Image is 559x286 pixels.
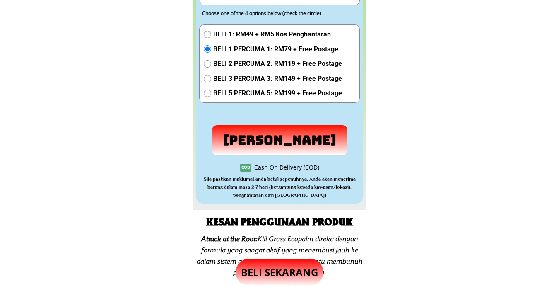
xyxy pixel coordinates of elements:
[198,213,361,229] h2: KESAN PENGGUNAAN PRODUK
[236,259,323,286] p: BELI SEKARANG
[213,44,342,55] span: BELI 1 PERCUMA 1: RM79 + Free Postage
[199,175,360,199] h3: Sila pastikan maklumat anda betul sepenuhnya. Anda akan menerima barang dalam masa 2-7 hari (berg...
[202,9,342,17] div: Choose one of the 4 options below (check the circle)
[240,164,251,170] h3: COD
[213,58,342,69] span: BELI 2 PERCUMA 2: RM119 + Free Postage
[213,88,342,99] span: BELI 5 PERCUMA 5: RM199 + Free Postage
[201,234,258,243] span: Attack at the Root:
[213,29,342,40] span: BELI 1: RM49 + RM5 Kos Penghantaran
[212,125,347,155] p: [PERSON_NAME]
[213,73,342,84] span: BELI 3 PERCUMA 3: RM149 + Free Postage
[254,163,319,172] div: Cash On Delivery (COD)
